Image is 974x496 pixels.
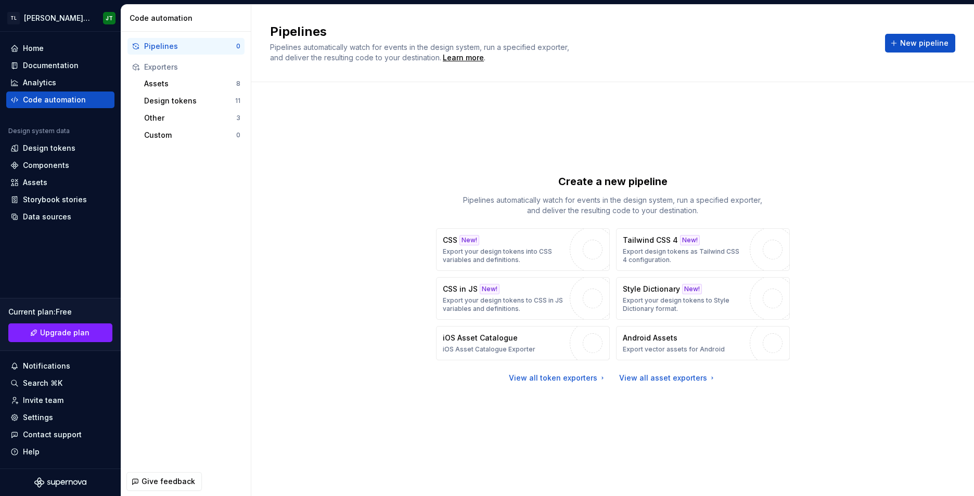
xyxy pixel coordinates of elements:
div: Assets [144,79,236,89]
span: Pipelines automatically watch for events in the design system, run a specified exporter, and deli... [270,43,571,62]
a: Analytics [6,74,114,91]
div: Current plan : Free [8,307,112,317]
div: Code automation [130,13,247,23]
a: Learn more [443,53,484,63]
div: Analytics [23,77,56,88]
button: Assets8 [140,75,245,92]
a: Design tokens [6,140,114,156]
a: Code automation [6,92,114,108]
div: 11 [235,97,240,105]
div: New! [682,284,702,294]
button: Pipelines0 [127,38,245,55]
button: Android AssetsExport vector assets for Android [616,326,790,360]
div: Invite team [23,395,63,406]
button: Contact support [6,426,114,443]
a: Invite team [6,392,114,409]
button: CSSNew!Export your design tokens into CSS variables and definitions. [436,228,610,271]
div: Exporters [144,62,240,72]
p: Style Dictionary [623,284,680,294]
a: Assets [6,174,114,191]
button: Custom0 [140,127,245,143]
a: Home [6,40,114,57]
p: CSS in JS [443,284,478,294]
p: Export your design tokens to Style Dictionary format. [623,296,745,313]
button: Tailwind CSS 4New!Export design tokens as Tailwind CSS 4 configuration. [616,228,790,271]
span: Give feedback [142,476,195,487]
button: Upgrade plan [8,323,112,342]
p: Create a new pipeline [558,174,668,189]
p: Export your design tokens into CSS variables and definitions. [443,247,565,264]
p: Tailwind CSS 4 [623,235,678,245]
div: Other [144,113,236,123]
a: Components [6,157,114,174]
p: Pipelines automatically watch for events in the design system, run a specified exporter, and deli... [457,195,769,216]
div: Notifications [23,361,70,371]
div: New! [480,284,499,294]
div: Search ⌘K [23,378,62,388]
a: View all token exporters [509,373,607,383]
a: View all asset exporters [619,373,716,383]
div: New! [680,235,700,245]
div: Data sources [23,212,71,222]
button: Other3 [140,110,245,126]
div: Design tokens [144,96,235,106]
button: Give feedback [126,472,202,491]
span: Upgrade plan [40,328,89,338]
a: Data sources [6,208,114,225]
p: iOS Asset Catalogue Exporter [443,345,535,354]
button: New pipeline [885,34,955,53]
button: TL[PERSON_NAME] in WonderlandJT [2,7,119,29]
div: Storybook stories [23,194,87,205]
div: Settings [23,412,53,423]
a: Settings [6,409,114,426]
button: Help [6,443,114,460]
div: New! [459,235,479,245]
div: Contact support [23,429,82,440]
div: Pipelines [144,41,236,51]
button: Design tokens11 [140,93,245,109]
p: Android Assets [623,333,677,343]
button: Style DictionaryNew!Export your design tokens to Style Dictionary format. [616,277,790,320]
p: Export design tokens as Tailwind CSS 4 configuration. [623,247,745,264]
button: Search ⌘K [6,375,114,391]
div: 8 [236,80,240,88]
div: Components [23,160,69,171]
div: Documentation [23,60,79,71]
h2: Pipelines [270,23,873,40]
div: Design tokens [23,143,75,153]
p: iOS Asset Catalogue [443,333,518,343]
button: iOS Asset CatalogueiOS Asset Catalogue Exporter [436,326,610,360]
div: Assets [23,177,47,188]
span: New pipeline [900,38,949,48]
div: 3 [236,114,240,122]
p: Export your design tokens to CSS in JS variables and definitions. [443,296,565,313]
button: CSS in JSNew!Export your design tokens to CSS in JS variables and definitions. [436,277,610,320]
p: CSS [443,235,457,245]
div: 0 [236,131,240,139]
button: Notifications [6,358,114,374]
a: Documentation [6,57,114,74]
div: [PERSON_NAME] in Wonderland [24,13,91,23]
a: Storybook stories [6,191,114,208]
span: . [441,54,485,62]
svg: Supernova Logo [34,477,86,488]
div: Custom [144,130,236,140]
div: Code automation [23,95,86,105]
p: Export vector assets for Android [623,345,725,354]
div: 0 [236,42,240,50]
div: Home [23,43,44,54]
div: JT [106,14,113,22]
div: Help [23,447,40,457]
div: Design system data [8,127,70,135]
div: TL [7,12,20,24]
